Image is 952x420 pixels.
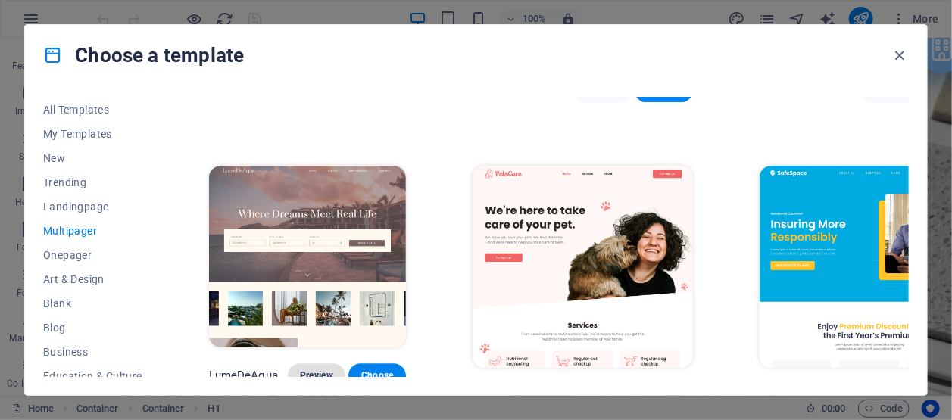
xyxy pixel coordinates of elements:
span: Trending [43,176,142,188]
span: Art & Design [43,273,142,285]
p: LumeDeAqua [209,368,278,383]
button: Blank [43,291,142,316]
span: My Templates [43,128,142,140]
img: Pets Care [473,166,692,369]
button: Blog [43,316,142,340]
button: My Templates [43,122,142,146]
span: Onepager [43,249,142,261]
h4: Choose a template [43,43,244,67]
button: Landingpage [43,194,142,219]
span: Education & Culture [43,370,142,382]
button: Choose [348,363,406,387]
span: Preview [300,369,333,381]
span: Landingpage [43,201,142,213]
button: Education & Culture [43,364,142,388]
img: LumeDeAqua [209,166,407,347]
button: Preview [288,363,345,387]
span: Business [43,346,142,358]
span: Multipager [43,225,142,237]
button: Art & Design [43,267,142,291]
span: New [43,152,142,164]
button: New [43,146,142,170]
button: All Templates [43,98,142,122]
button: Trending [43,170,142,194]
span: Blank [43,297,142,310]
span: Choose [361,369,394,381]
button: Multipager [43,219,142,243]
button: Onepager [43,243,142,267]
span: All Templates [43,104,142,116]
span: Blog [43,322,142,334]
button: Business [43,340,142,364]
